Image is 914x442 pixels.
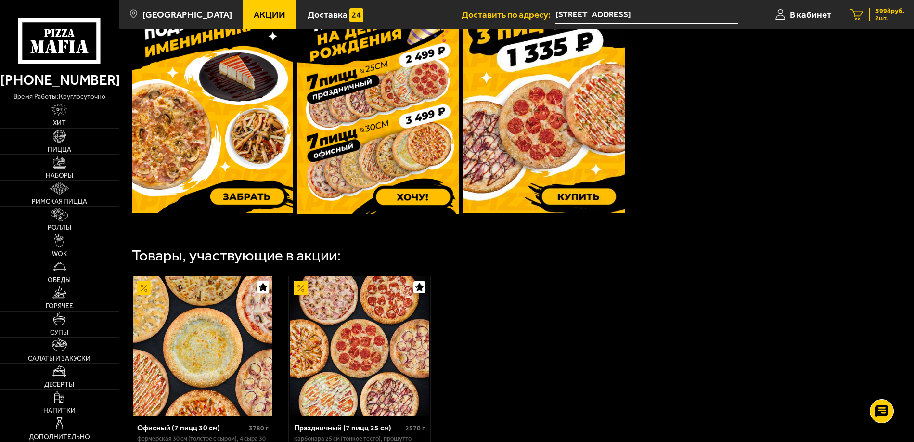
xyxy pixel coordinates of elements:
[308,10,348,19] span: Доставка
[405,424,425,432] span: 2570 г
[133,276,273,416] img: Офисный (7 пицц 30 см)
[48,277,71,284] span: Обеды
[52,251,67,258] span: WOK
[294,423,403,432] div: Праздничный (7 пицц 25 см)
[43,407,76,414] span: Напитки
[249,424,269,432] span: 3780 г
[132,248,341,263] div: Товары, участвующие в акции:
[28,355,90,362] span: Салаты и закуски
[289,276,430,416] a: АкционныйПраздничный (7 пицц 25 см)
[137,281,151,296] img: Акционный
[46,172,73,179] span: Наборы
[44,381,74,388] span: Десерты
[254,10,285,19] span: Акции
[53,120,66,127] span: Хит
[48,146,71,153] span: Пицца
[790,10,831,19] span: В кабинет
[46,303,73,310] span: Горячее
[555,6,738,24] input: Ваш адрес доставки
[875,15,904,21] span: 2 шт.
[142,10,232,19] span: [GEOGRAPHIC_DATA]
[349,8,364,23] img: 15daf4d41897b9f0e9f617042186c801.svg
[132,276,274,416] a: АкционныйОфисный (7 пицц 30 см)
[32,198,87,205] span: Римская пицца
[48,224,71,231] span: Роллы
[294,281,308,296] img: Акционный
[290,276,429,416] img: Праздничный (7 пицц 25 см)
[29,434,90,441] span: Дополнительно
[875,8,904,14] span: 5998 руб.
[462,10,555,19] span: Доставить по адресу:
[137,423,246,432] div: Офисный (7 пицц 30 см)
[50,329,68,336] span: Супы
